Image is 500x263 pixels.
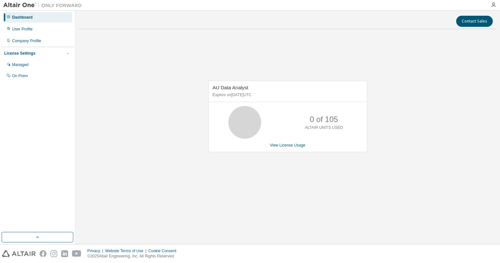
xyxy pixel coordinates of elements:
[40,250,46,257] img: facebook.svg
[456,16,493,27] button: Contact Sales
[2,250,36,257] img: altair_logo.svg
[270,143,306,148] a: View License Usage
[4,51,35,56] div: License Settings
[12,73,28,79] div: On Prem
[3,2,85,9] img: Altair One
[305,125,343,131] p: ALTAIR UNITS USED
[72,250,81,257] img: youtube.svg
[12,38,41,44] div: Company Profile
[87,254,180,259] p: © 2025 Altair Engineering, Inc. All Rights Reserved.
[213,85,248,90] span: AU Data Analyst
[105,248,148,254] div: Website Terms of Use
[12,15,33,20] div: Dashboard
[148,248,180,254] div: Cookie Consent
[50,250,57,257] img: instagram.svg
[12,62,28,67] div: Managed
[310,114,338,125] p: 0 of 105
[213,92,361,98] p: Expires on [DATE] UTC
[12,26,33,32] div: User Profile
[61,250,68,257] img: linkedin.svg
[87,248,105,254] div: Privacy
